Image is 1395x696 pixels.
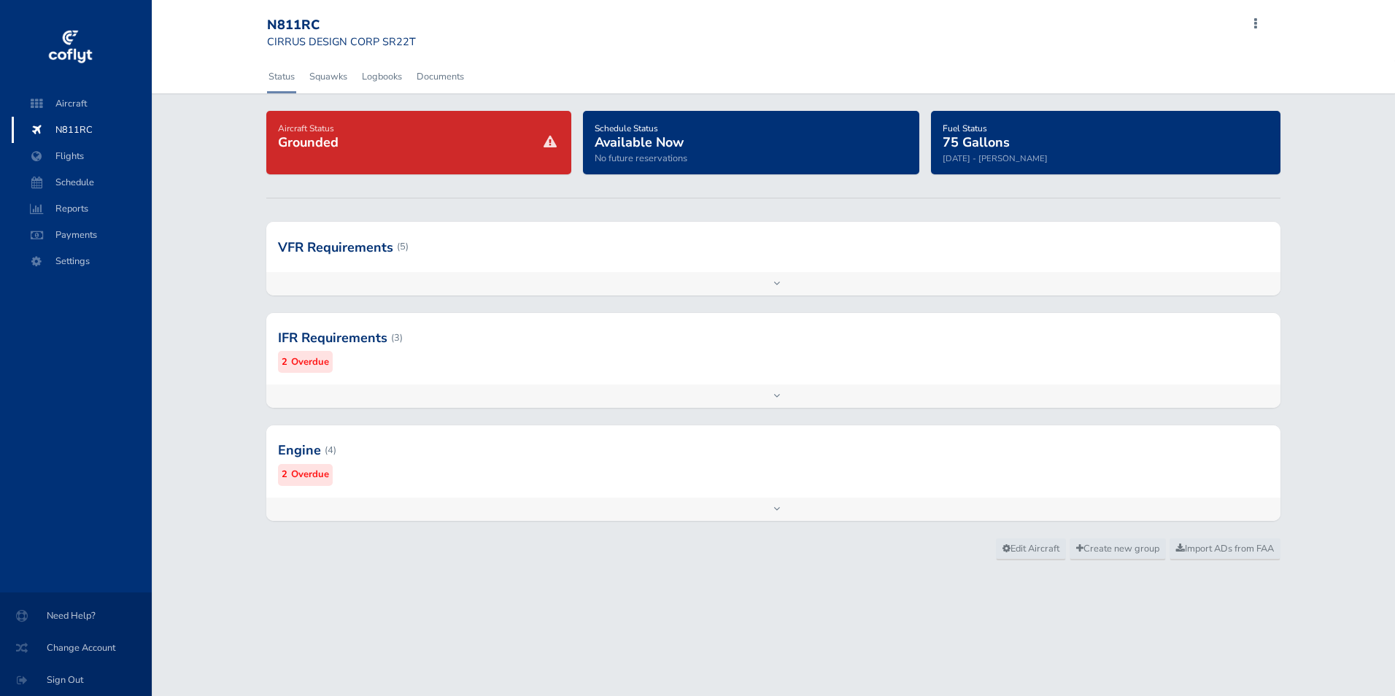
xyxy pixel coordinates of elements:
[1076,542,1159,555] span: Create new group
[26,196,137,222] span: Reports
[943,152,1048,164] small: [DATE] - [PERSON_NAME]
[267,34,416,49] small: CIRRUS DESIGN CORP SR22T
[267,61,296,93] a: Status
[278,134,339,151] span: Grounded
[996,538,1066,560] a: Edit Aircraft
[1070,538,1166,560] a: Create new group
[291,467,329,482] small: Overdue
[595,123,658,134] span: Schedule Status
[360,61,403,93] a: Logbooks
[595,134,684,151] span: Available Now
[943,123,987,134] span: Fuel Status
[18,603,134,629] span: Need Help?
[18,635,134,661] span: Change Account
[46,26,94,69] img: coflyt logo
[415,61,465,93] a: Documents
[1176,542,1274,555] span: Import ADs from FAA
[595,152,687,165] span: No future reservations
[26,143,137,169] span: Flights
[278,123,334,134] span: Aircraft Status
[1002,542,1059,555] span: Edit Aircraft
[26,117,137,143] span: N811RC
[18,667,134,693] span: Sign Out
[943,134,1010,151] span: 75 Gallons
[595,118,684,152] a: Schedule StatusAvailable Now
[26,222,137,248] span: Payments
[26,90,137,117] span: Aircraft
[291,355,329,370] small: Overdue
[308,61,349,93] a: Squawks
[1170,538,1280,560] a: Import ADs from FAA
[26,248,137,274] span: Settings
[267,18,416,34] div: N811RC
[26,169,137,196] span: Schedule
